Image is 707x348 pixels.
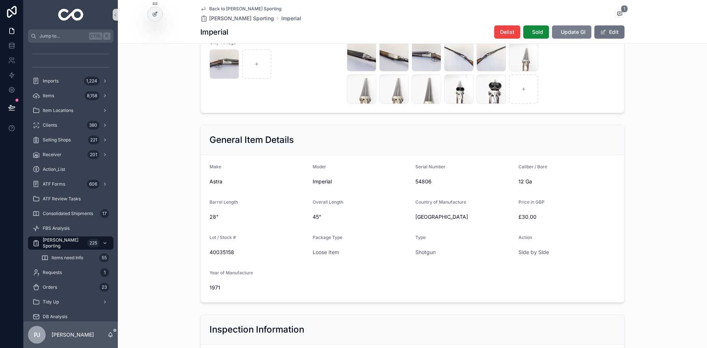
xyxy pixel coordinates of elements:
[313,235,342,240] span: Package Type
[100,268,109,277] div: 1
[518,199,545,205] span: Price in GBP
[313,178,410,185] span: Imperial
[43,122,57,128] span: Clients
[594,25,625,39] button: Edit
[313,249,339,256] a: Loose Item
[87,239,99,247] div: 225
[28,177,113,191] a: ATF Forms606
[210,178,307,185] span: Astra
[43,284,57,290] span: Orders
[518,178,616,185] span: 12 Ga
[58,9,84,21] img: App logo
[210,213,307,221] span: 28"
[43,108,73,113] span: Item Locations
[28,119,113,132] a: Clients380
[415,235,426,240] span: Type
[28,222,113,235] a: FBS Analysis
[313,199,343,205] span: Overall Length
[28,104,113,117] a: Item Locations
[210,164,221,169] span: Make
[28,29,113,43] button: Jump to...CtrlK
[210,284,307,291] span: 1971
[200,6,281,12] a: Back to [PERSON_NAME] Sporting
[415,213,513,221] span: [GEOGRAPHIC_DATA]
[28,148,113,161] a: Receiver201
[28,236,113,250] a: [PERSON_NAME] Sporting225
[500,28,514,36] span: Delist
[313,213,410,221] span: 45"
[43,211,93,217] span: Consolidated Shipments
[210,270,253,275] span: Year of Manufacture
[415,178,513,185] span: 54806
[210,249,307,256] span: 40035158
[43,270,62,275] span: Requests
[532,28,543,36] span: Sold
[43,225,70,231] span: FBS Analysis
[210,199,238,205] span: Barrel Length
[210,235,236,240] span: Lot / Stock #
[552,25,591,39] button: Update GI
[52,331,94,338] p: [PERSON_NAME]
[615,10,625,19] button: 1
[88,150,99,159] div: 201
[28,89,113,102] a: Items8,158
[89,32,102,40] span: Ctrl
[210,324,304,335] h2: Inspection Information
[43,78,59,84] span: Imports
[28,133,113,147] a: Selling Shops221
[28,281,113,294] a: Orders23
[518,164,547,169] span: Caliber / Bore
[28,74,113,88] a: Imports1,224
[561,28,585,36] span: Update GI
[84,77,99,85] div: 1,224
[621,5,628,13] span: 1
[313,164,326,169] span: Model
[43,152,61,158] span: Receiver
[209,6,281,12] span: Back to [PERSON_NAME] Sporting
[39,33,86,39] span: Jump to...
[415,249,436,256] a: Shotgun
[28,310,113,323] a: DB Analysis
[99,253,109,262] div: 55
[43,93,54,99] span: Items
[43,299,59,305] span: Tidy Up
[28,192,113,205] a: ATF Review Tasks
[415,199,466,205] span: Country of Manufacture
[281,15,301,22] a: Imperial
[85,91,99,100] div: 8,158
[99,283,109,292] div: 23
[28,163,113,176] a: Action_List
[24,43,118,321] div: scrollable content
[518,249,549,256] a: Side by Side
[28,207,113,220] a: Consolidated Shipments17
[209,15,274,22] span: [PERSON_NAME] Sporting
[43,314,67,320] span: DB Analysis
[43,237,84,249] span: [PERSON_NAME] Sporting
[43,181,65,187] span: ATF Forms
[43,137,71,143] span: Selling Shops
[52,255,83,261] span: Items need Info
[28,295,113,309] a: Tidy Up
[104,33,110,39] span: K
[200,27,228,37] h1: Imperial
[28,266,113,279] a: Requests1
[34,330,40,339] span: PJ
[37,251,113,264] a: Items need Info55
[100,209,109,218] div: 17
[494,25,520,39] button: Delist
[200,15,274,22] a: [PERSON_NAME] Sporting
[518,213,616,221] span: £30.00
[43,166,65,172] span: Action_List
[87,121,99,130] div: 380
[43,196,81,202] span: ATF Review Tasks
[518,235,532,240] span: Action
[523,25,549,39] button: Sold
[415,164,446,169] span: Serial Number
[210,134,294,146] h2: General Item Details
[88,136,99,144] div: 221
[87,180,99,189] div: 606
